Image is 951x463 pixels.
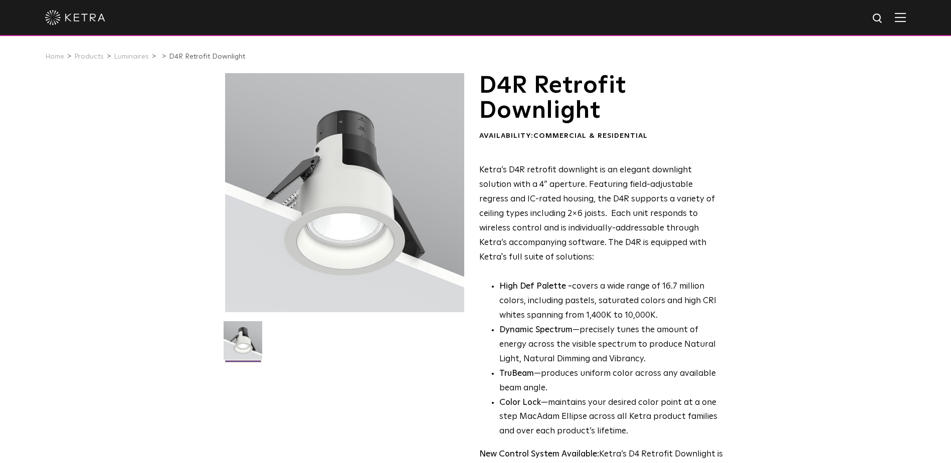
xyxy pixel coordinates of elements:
[114,53,149,60] a: Luminaires
[479,163,723,265] p: Ketra’s D4R retrofit downlight is an elegant downlight solution with a 4” aperture. Featuring fie...
[499,369,534,378] strong: TruBeam
[499,398,541,407] strong: Color Lock
[499,282,572,291] strong: High Def Palette -
[479,450,599,458] strong: New Control System Available:
[499,326,573,334] strong: Dynamic Spectrum
[499,323,723,367] li: —precisely tunes the amount of energy across the visible spectrum to produce Natural Light, Natur...
[45,10,105,25] img: ketra-logo-2019-white
[224,321,262,367] img: D4R Retrofit Downlight
[169,53,245,60] a: D4R Retrofit Downlight
[872,13,884,25] img: search icon
[479,131,723,141] div: Availability:
[499,396,723,439] li: —maintains your desired color point at a one step MacAdam Ellipse across all Ketra product famili...
[895,13,906,22] img: Hamburger%20Nav.svg
[499,280,723,323] p: covers a wide range of 16.7 million colors, including pastels, saturated colors and high CRI whit...
[533,132,648,139] span: Commercial & Residential
[74,53,104,60] a: Products
[45,53,64,60] a: Home
[479,73,723,124] h1: D4R Retrofit Downlight
[499,367,723,396] li: —produces uniform color across any available beam angle.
